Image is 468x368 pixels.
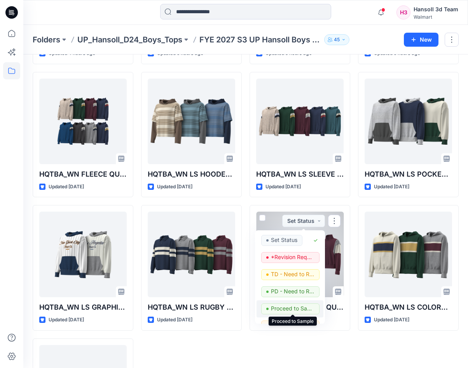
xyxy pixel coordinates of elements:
[39,169,127,180] p: HQTBA_WN FLEECE QUARTERZIP HOODIE
[148,212,235,297] a: HQTBA_WN LS RUGBY POLO
[271,269,314,279] p: TD - Need to Review
[77,34,182,45] a: UP_Hansoll_D24_Boys_Tops
[271,286,314,296] p: PD - Need to Review Cost
[49,183,84,191] p: Updated [DATE]
[148,169,235,180] p: HQTBA_WN LS HOODED TWOVER TEE
[39,302,127,313] p: HQTBA_WN LS GRAPHIC COLORBLOCK HOODIE
[157,183,192,191] p: Updated [DATE]
[265,183,301,191] p: Updated [DATE]
[157,316,192,324] p: Updated [DATE]
[365,212,452,297] a: HQTBA_WN LS COLORBLOCK FULLZIP HOODIE
[271,235,297,245] p: Set Status
[199,34,321,45] p: FYE 2027 S3 UP Hansoll Boys Tops
[365,302,452,313] p: HQTBA_WN LS COLORBLOCK FULLZIP HOODIE
[414,5,458,14] div: Hansoll 3d Team
[148,302,235,313] p: HQTBA_WN LS RUGBY POLO
[271,252,314,262] p: *Revision Requested
[334,35,340,44] p: 45
[256,169,344,180] p: HQTBA_WN LS SLEEVE COLORBLOCK HOODIE
[148,79,235,164] a: HQTBA_WN LS HOODED TWOVER TEE
[49,316,84,324] p: Updated [DATE]
[374,183,409,191] p: Updated [DATE]
[33,34,60,45] a: Folders
[365,169,452,180] p: HQTBA_WN LS POCKET COLORBLOCK HOODIE
[414,14,458,20] div: Walmart
[324,34,349,45] button: 45
[365,79,452,164] a: HQTBA_WN LS POCKET COLORBLOCK HOODIE
[374,316,409,324] p: Updated [DATE]
[39,212,127,297] a: HQTBA_WN LS GRAPHIC COLORBLOCK HOODIE
[39,79,127,164] a: HQTBA_WN FLEECE QUARTERZIP HOODIE
[396,5,410,19] div: H3
[256,212,344,297] a: HQTBA_WN FLEECE QUARTERZIP
[271,303,314,314] p: Proceed to Sample
[404,33,438,47] button: New
[271,321,314,331] p: 3D Working Session - Need to Review
[256,79,344,164] a: HQTBA_WN LS SLEEVE COLORBLOCK HOODIE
